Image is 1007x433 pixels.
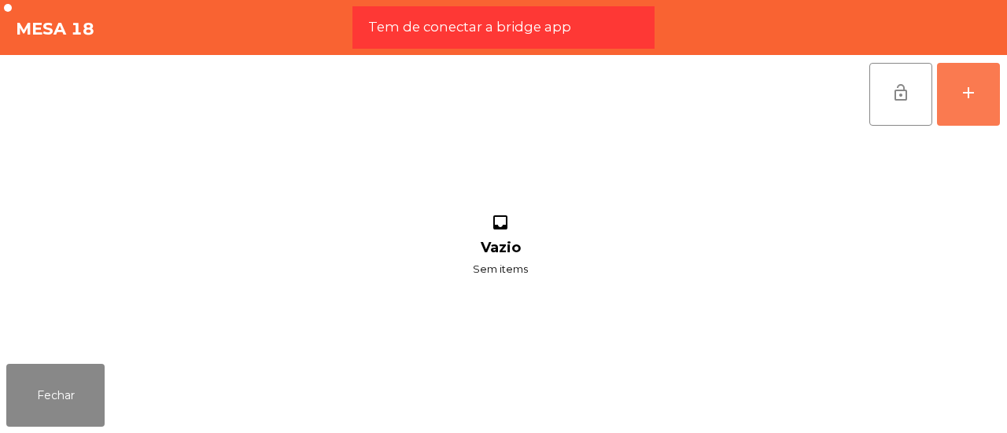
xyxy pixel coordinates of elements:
div: add [959,83,978,102]
span: Sem items [473,259,528,279]
button: add [937,63,1000,126]
span: Tem de conectar a bridge app [368,17,571,37]
span: lock_open [891,83,910,102]
i: inbox [489,213,512,237]
button: lock_open [869,63,932,126]
button: Fechar [6,364,105,427]
h4: Mesa 18 [16,17,94,41]
h1: Vazio [481,240,521,256]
